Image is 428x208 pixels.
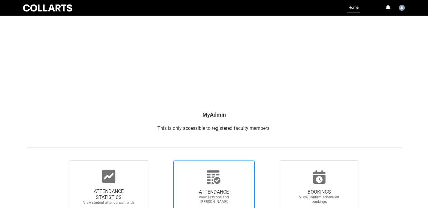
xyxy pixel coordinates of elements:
span: BOOKINGS [293,189,346,195]
span: View student attendance trends [82,200,135,205]
h2: MyAdmin [27,111,402,119]
img: REDU_GREY_LINE [27,145,402,151]
span: ATTENDANCE [187,189,240,195]
img: Faculty.sblount [399,5,405,11]
span: This is only accessible to registered faculty members. [157,125,271,131]
span: View sessions and [PERSON_NAME] [187,195,240,204]
span: ATTENDANCE STATISTICS [82,188,135,200]
button: User Profile Faculty.sblount [397,2,406,12]
a: Home [347,3,360,13]
span: View/Confirm scheduled bookings [293,195,346,204]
